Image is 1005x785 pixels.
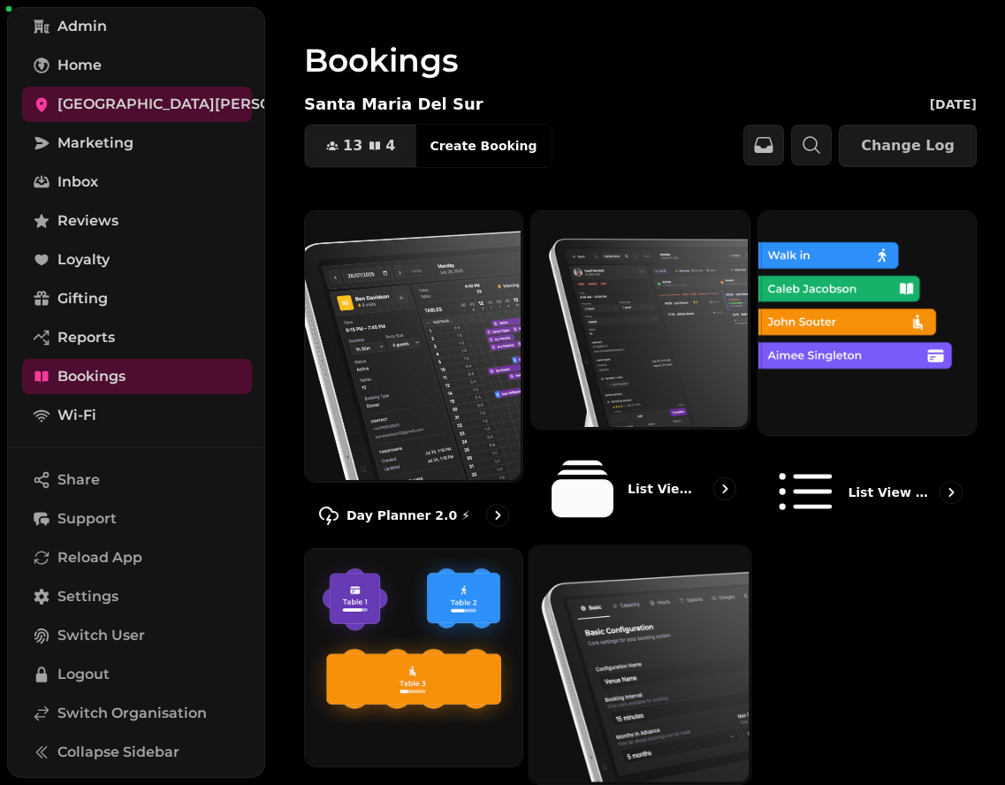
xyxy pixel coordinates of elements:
span: Reviews [57,210,118,232]
img: List view (Old - going soon) [757,210,974,433]
a: Reviews [22,203,252,239]
button: Switch User [22,618,252,653]
a: Inbox [22,164,252,200]
button: Support [22,501,252,537]
a: Bookings [22,359,252,394]
button: Share [22,462,252,498]
p: [DATE] [930,95,977,113]
svg: go to [716,480,734,498]
span: 13 [343,139,362,153]
span: Loyalty [57,249,110,271]
svg: go to [942,484,960,501]
button: 134 [305,125,416,167]
span: Gifting [57,288,108,309]
p: List View 2.0 ⚡ (New) [628,480,700,498]
img: Day Planner 2.0 ⚡ [303,210,521,480]
a: [GEOGRAPHIC_DATA][PERSON_NAME] [22,87,252,122]
a: Gifting [22,281,252,316]
button: Reload App [22,540,252,575]
span: Switch User [57,625,145,646]
a: Home [22,48,252,83]
a: List View 2.0 ⚡ (New)List View 2.0 ⚡ (New) [530,210,750,541]
span: Inbox [57,171,98,193]
span: Reload App [57,547,142,568]
span: Marketing [57,133,133,154]
p: Day Planner 2.0 ⚡ [346,507,470,524]
span: Share [57,469,100,491]
button: Change Log [839,125,977,167]
img: List View 2.0 ⚡ (New) [529,210,747,427]
span: Wi-Fi [57,405,96,426]
span: Switch Organisation [57,703,207,724]
img: Configuration [528,544,750,781]
span: Create Booking [430,140,537,152]
a: Marketing [22,126,252,161]
a: Reports [22,320,252,355]
a: Wi-Fi [22,398,252,433]
p: List view (Old - going soon) [848,484,933,501]
span: Admin [57,16,107,37]
a: List view (Old - going soon)List view (Old - going soon) [758,210,977,541]
span: Support [57,508,117,530]
a: Switch Organisation [22,696,252,731]
svg: go to [489,507,506,524]
button: Collapse Sidebar [22,735,252,770]
button: Create Booking [415,125,551,167]
a: Admin [22,9,252,44]
span: [GEOGRAPHIC_DATA][PERSON_NAME] [57,94,340,115]
span: Change Log [861,139,955,153]
a: Loyalty [22,242,252,278]
a: Settings [22,579,252,614]
a: Day Planner 2.0 ⚡Day Planner 2.0 ⚡ [304,210,523,541]
span: 4 [385,139,395,153]
span: Reports [57,327,115,348]
span: Logout [57,664,110,685]
img: Floor Plans (beta) [303,547,521,765]
button: Logout [22,657,252,692]
span: Settings [57,586,118,607]
span: Bookings [57,366,126,387]
p: Santa Maria Del Sur [304,92,483,117]
span: Home [57,55,102,76]
span: Collapse Sidebar [57,742,179,763]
